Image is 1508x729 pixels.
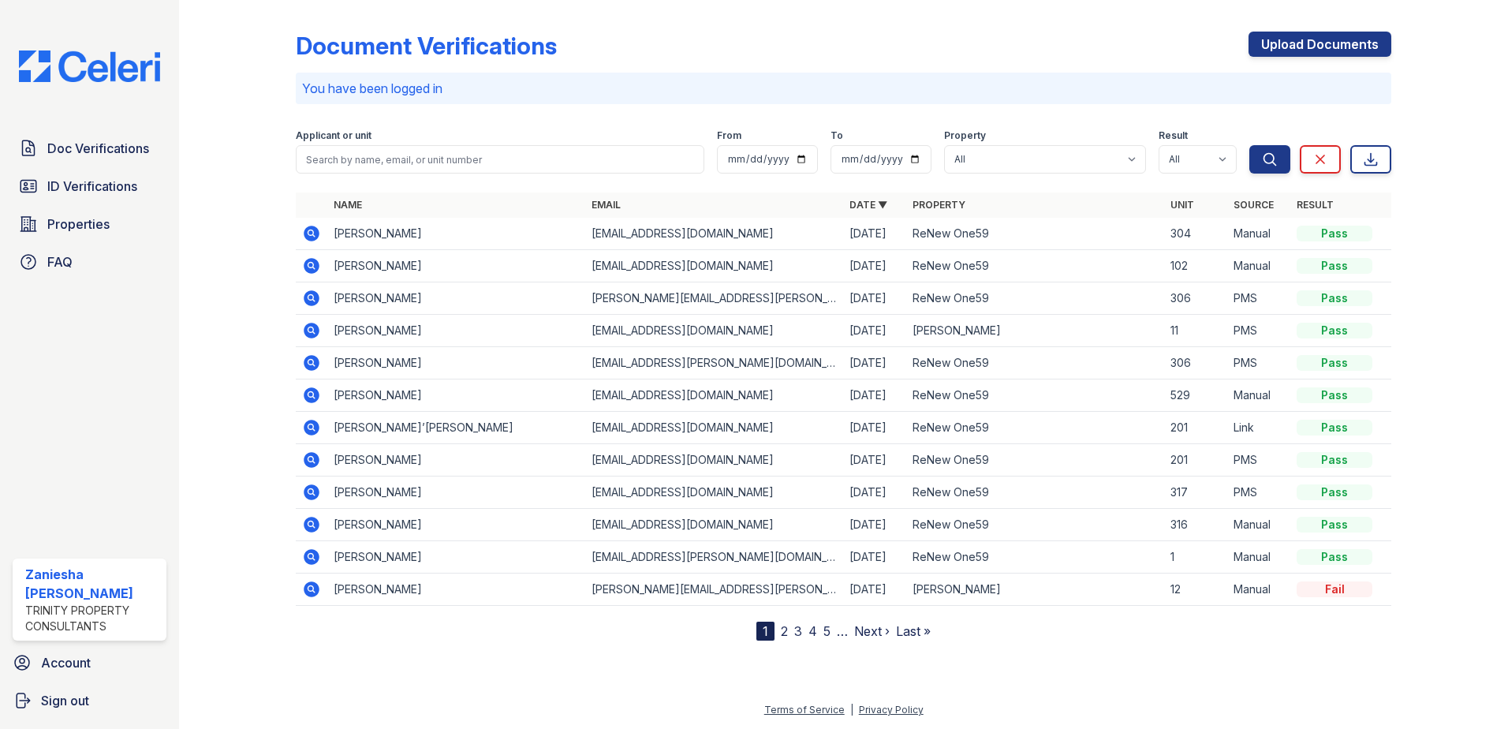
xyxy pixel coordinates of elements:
td: 316 [1164,509,1227,541]
td: [PERSON_NAME] [327,541,585,574]
td: [EMAIL_ADDRESS][DOMAIN_NAME] [585,379,843,412]
div: Document Verifications [296,32,557,60]
td: [DATE] [843,347,906,379]
td: ReNew One59 [906,282,1164,315]
td: [PERSON_NAME] [327,477,585,509]
span: ID Verifications [47,177,137,196]
td: [PERSON_NAME] [327,347,585,379]
label: Applicant or unit [296,129,371,142]
span: Doc Verifications [47,139,149,158]
div: Pass [1297,258,1372,274]
td: Manual [1227,541,1290,574]
a: Property [913,199,965,211]
span: … [837,622,848,641]
td: [PERSON_NAME]’[PERSON_NAME] [327,412,585,444]
td: PMS [1227,282,1290,315]
div: Zaniesha [PERSON_NAME] [25,565,160,603]
td: PMS [1227,347,1290,379]
td: ReNew One59 [906,347,1164,379]
a: ID Verifications [13,170,166,202]
a: Account [6,647,173,679]
a: Result [1297,199,1334,211]
td: [EMAIL_ADDRESS][PERSON_NAME][DOMAIN_NAME] [585,541,843,574]
p: You have been logged in [302,79,1385,98]
a: 5 [823,623,831,639]
td: [EMAIL_ADDRESS][DOMAIN_NAME] [585,477,843,509]
td: 201 [1164,444,1227,477]
a: 2 [781,623,788,639]
td: [PERSON_NAME] [906,315,1164,347]
span: Account [41,653,91,672]
td: PMS [1227,315,1290,347]
td: PMS [1227,444,1290,477]
td: [EMAIL_ADDRESS][DOMAIN_NAME] [585,315,843,347]
td: 304 [1164,218,1227,250]
div: Pass [1297,452,1372,468]
div: Pass [1297,387,1372,403]
td: [PERSON_NAME] [327,379,585,412]
td: ReNew One59 [906,541,1164,574]
td: 102 [1164,250,1227,282]
div: Pass [1297,420,1372,436]
td: Manual [1227,574,1290,606]
a: Name [334,199,362,211]
td: 529 [1164,379,1227,412]
td: [PERSON_NAME] [327,282,585,315]
a: Unit [1170,199,1194,211]
a: Sign out [6,685,173,716]
td: [DATE] [843,444,906,477]
a: Terms of Service [764,704,845,716]
div: Pass [1297,355,1372,371]
td: [DATE] [843,574,906,606]
a: Last » [896,623,931,639]
td: [PERSON_NAME] [327,509,585,541]
td: Manual [1227,379,1290,412]
a: Next › [854,623,890,639]
div: Pass [1297,323,1372,338]
td: ReNew One59 [906,250,1164,282]
a: FAQ [13,246,166,278]
td: ReNew One59 [906,509,1164,541]
div: Pass [1297,484,1372,500]
td: [DATE] [843,509,906,541]
td: [EMAIL_ADDRESS][DOMAIN_NAME] [585,218,843,250]
td: [EMAIL_ADDRESS][DOMAIN_NAME] [585,250,843,282]
div: Trinity Property Consultants [25,603,160,634]
label: Result [1159,129,1188,142]
td: [PERSON_NAME] [327,250,585,282]
td: [EMAIL_ADDRESS][PERSON_NAME][DOMAIN_NAME] [585,347,843,379]
td: Manual [1227,218,1290,250]
img: CE_Logo_Blue-a8612792a0a2168367f1c8372b55b34899dd931a85d93a1a3d3e32e68fde9ad4.png [6,50,173,82]
td: 201 [1164,412,1227,444]
label: Property [944,129,986,142]
div: Pass [1297,226,1372,241]
td: 306 [1164,282,1227,315]
a: Privacy Policy [859,704,924,716]
td: ReNew One59 [906,444,1164,477]
div: Pass [1297,290,1372,306]
td: [DATE] [843,250,906,282]
div: Fail [1297,581,1372,597]
td: [PERSON_NAME] [906,574,1164,606]
td: [EMAIL_ADDRESS][DOMAIN_NAME] [585,412,843,444]
td: [DATE] [843,379,906,412]
label: To [831,129,843,142]
td: Link [1227,412,1290,444]
td: ReNew One59 [906,412,1164,444]
span: Properties [47,215,110,234]
td: Manual [1227,509,1290,541]
td: [PERSON_NAME] [327,218,585,250]
td: 11 [1164,315,1227,347]
td: ReNew One59 [906,477,1164,509]
td: [PERSON_NAME] [327,444,585,477]
td: [DATE] [843,218,906,250]
a: Doc Verifications [13,133,166,164]
a: Email [592,199,621,211]
td: 317 [1164,477,1227,509]
a: 3 [794,623,802,639]
td: [DATE] [843,412,906,444]
a: Upload Documents [1249,32,1391,57]
td: [EMAIL_ADDRESS][DOMAIN_NAME] [585,509,843,541]
td: [PERSON_NAME] [327,574,585,606]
